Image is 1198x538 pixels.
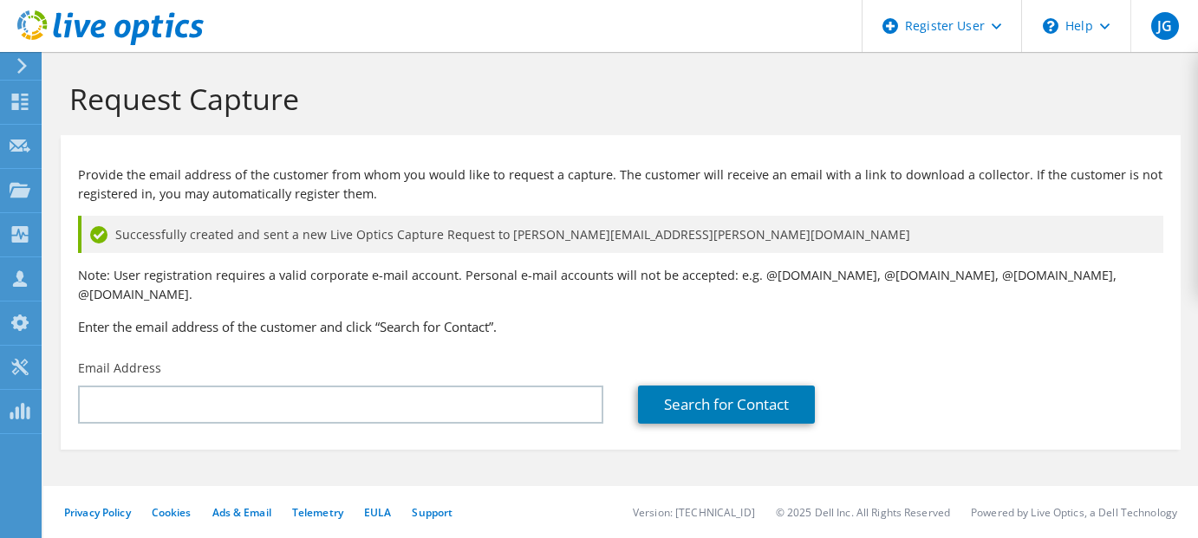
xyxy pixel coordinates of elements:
[152,505,192,520] a: Cookies
[78,317,1163,336] h3: Enter the email address of the customer and click “Search for Contact”.
[971,505,1177,520] li: Powered by Live Optics, a Dell Technology
[115,225,910,244] span: Successfully created and sent a new Live Optics Capture Request to [PERSON_NAME][EMAIL_ADDRESS][P...
[78,266,1163,304] p: Note: User registration requires a valid corporate e-mail account. Personal e-mail accounts will ...
[212,505,271,520] a: Ads & Email
[633,505,755,520] li: Version: [TECHNICAL_ID]
[69,81,1163,117] h1: Request Capture
[1151,12,1179,40] span: JG
[292,505,343,520] a: Telemetry
[776,505,950,520] li: © 2025 Dell Inc. All Rights Reserved
[1043,18,1058,34] svg: \n
[364,505,391,520] a: EULA
[64,505,131,520] a: Privacy Policy
[638,386,815,424] a: Search for Contact
[78,360,161,377] label: Email Address
[78,165,1163,204] p: Provide the email address of the customer from whom you would like to request a capture. The cust...
[412,505,453,520] a: Support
